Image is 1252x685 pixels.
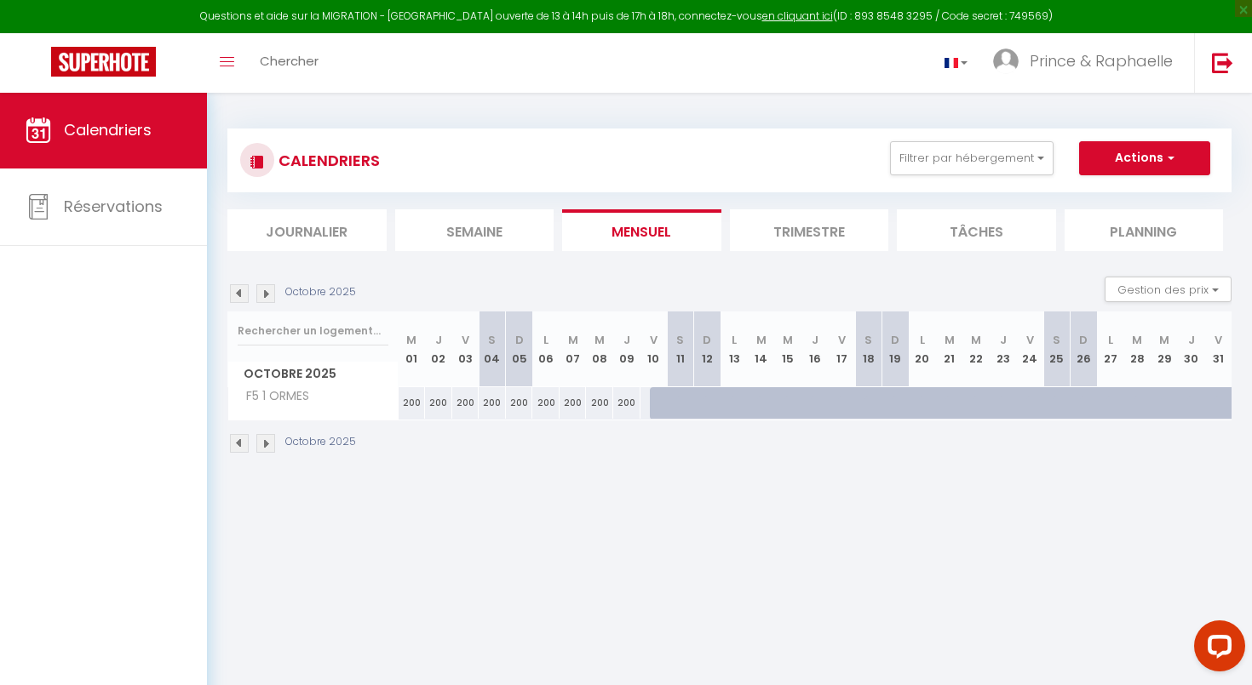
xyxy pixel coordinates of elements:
abbr: S [864,332,872,348]
abbr: V [462,332,469,348]
th: 16 [801,311,829,387]
abbr: M [756,332,767,348]
abbr: J [623,332,630,348]
th: 11 [667,311,694,387]
span: F5 1 ORMES [231,387,313,406]
a: Chercher [247,33,331,93]
abbr: L [920,332,925,348]
th: 25 [1043,311,1071,387]
th: 08 [586,311,613,387]
abbr: M [945,332,955,348]
abbr: L [732,332,737,348]
th: 31 [1204,311,1232,387]
abbr: J [1188,332,1195,348]
abbr: S [1053,332,1060,348]
img: Super Booking [51,47,156,77]
div: 200 [532,387,560,419]
th: 13 [721,311,748,387]
span: Réservations [64,196,163,217]
abbr: M [1159,332,1169,348]
th: 26 [1071,311,1098,387]
button: Gestion des prix [1105,277,1232,302]
th: 24 [1016,311,1043,387]
th: 22 [962,311,990,387]
div: 200 [425,387,452,419]
abbr: D [703,332,711,348]
th: 20 [909,311,936,387]
span: Chercher [260,52,319,70]
th: 09 [613,311,640,387]
div: 200 [586,387,613,419]
h3: CALENDRIERS [274,141,380,180]
abbr: M [594,332,605,348]
th: 21 [936,311,963,387]
th: 12 [694,311,721,387]
abbr: D [515,332,524,348]
p: Octobre 2025 [285,284,356,300]
span: Octobre 2025 [228,362,398,386]
img: ... [993,49,1019,74]
li: Mensuel [562,209,721,251]
li: Semaine [395,209,554,251]
li: Planning [1065,209,1224,251]
li: Journalier [227,209,387,251]
iframe: LiveChat chat widget [1180,614,1252,685]
abbr: J [435,332,442,348]
abbr: L [543,332,548,348]
div: 200 [399,387,426,419]
button: Actions [1079,141,1210,175]
li: Trimestre [730,209,889,251]
abbr: L [1108,332,1113,348]
abbr: V [1215,332,1222,348]
th: 29 [1151,311,1178,387]
abbr: D [891,332,899,348]
img: logout [1212,52,1233,73]
abbr: M [406,332,416,348]
p: Octobre 2025 [285,434,356,450]
th: 04 [479,311,506,387]
th: 02 [425,311,452,387]
th: 10 [640,311,668,387]
th: 01 [399,311,426,387]
input: Rechercher un logement... [238,316,388,346]
abbr: S [488,332,496,348]
th: 05 [506,311,533,387]
a: ... Prince & Raphaelle [980,33,1194,93]
abbr: V [1026,332,1034,348]
abbr: M [1132,332,1142,348]
th: 06 [532,311,560,387]
th: 28 [1124,311,1151,387]
abbr: V [838,332,846,348]
th: 30 [1178,311,1205,387]
abbr: D [1079,332,1088,348]
th: 15 [774,311,801,387]
div: 200 [479,387,506,419]
th: 27 [1097,311,1124,387]
abbr: M [971,332,981,348]
th: 18 [855,311,882,387]
th: 14 [748,311,775,387]
li: Tâches [897,209,1056,251]
div: 200 [506,387,533,419]
span: Calendriers [64,119,152,140]
th: 17 [829,311,856,387]
div: 200 [452,387,480,419]
span: Prince & Raphaelle [1030,50,1173,71]
abbr: J [812,332,818,348]
th: 03 [452,311,480,387]
abbr: M [783,332,793,348]
a: en cliquant ici [762,9,833,23]
abbr: M [568,332,578,348]
abbr: J [1000,332,1007,348]
abbr: S [676,332,684,348]
div: 200 [613,387,640,419]
th: 19 [882,311,910,387]
div: 200 [560,387,587,419]
th: 07 [560,311,587,387]
th: 23 [990,311,1017,387]
button: Filtrer par hébergement [890,141,1054,175]
abbr: V [650,332,658,348]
